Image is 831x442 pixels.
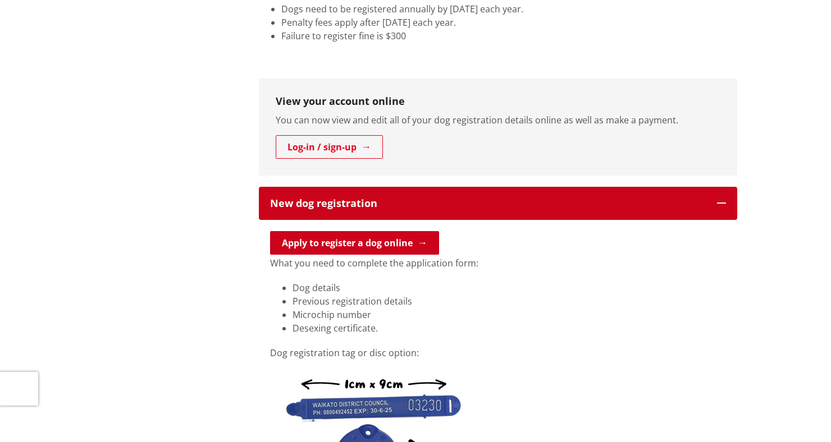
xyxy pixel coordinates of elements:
p: Dog registration tag or disc option: [270,346,726,360]
button: New dog registration [259,187,737,220]
p: What you need to complete the application form: [270,256,726,270]
li: Penalty fees apply after [DATE] each year. [281,16,737,29]
h3: View your account online [276,95,720,108]
li: Previous registration details [293,294,726,308]
a: Apply to register a dog online [270,231,439,255]
li: Dogs need to be registered annually by [DATE] each year. [281,2,737,16]
p: You can now view and edit all of your dog registration details online as well as make a payment. [276,113,720,127]
li: Failure to register fine is $300 [281,29,737,43]
li: Dog details [293,281,726,294]
li: Desexing certificate. [293,321,726,335]
a: Log-in / sign-up [276,135,383,159]
h3: New dog registration [270,198,706,209]
iframe: Messenger Launcher [779,395,820,435]
li: Microchip number [293,308,726,321]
